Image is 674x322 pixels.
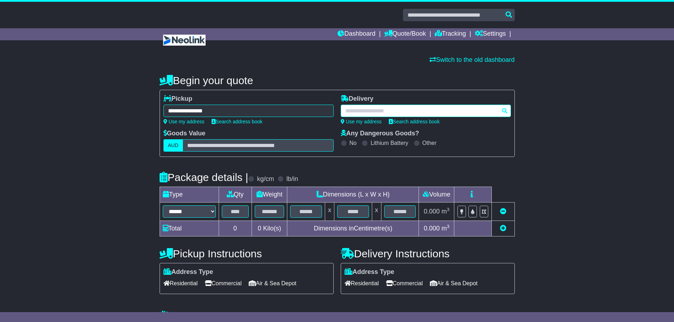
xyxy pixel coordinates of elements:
[447,207,450,212] sup: 3
[442,225,450,232] span: m
[370,140,408,146] label: Lithium Battery
[386,278,423,289] span: Commercial
[257,175,274,183] label: kg/cm
[500,208,506,215] a: Remove this item
[350,140,357,146] label: No
[389,119,440,124] a: Search address book
[424,208,440,215] span: 0.000
[160,221,219,236] td: Total
[435,28,466,40] a: Tracking
[212,119,263,124] a: Search address book
[430,56,514,63] a: Switch to the old dashboard
[345,278,379,289] span: Residential
[205,278,242,289] span: Commercial
[163,119,204,124] a: Use my address
[419,187,454,203] td: Volume
[422,140,437,146] label: Other
[341,95,374,103] label: Delivery
[163,139,183,152] label: AUD
[430,278,478,289] span: Air & Sea Depot
[500,225,506,232] a: Add new item
[341,119,382,124] a: Use my address
[163,95,192,103] label: Pickup
[160,171,248,183] h4: Package details |
[325,203,334,221] td: x
[160,248,334,259] h4: Pickup Instructions
[424,225,440,232] span: 0.000
[372,203,381,221] td: x
[475,28,506,40] a: Settings
[442,208,450,215] span: m
[219,221,252,236] td: 0
[286,175,298,183] label: lb/in
[163,130,206,137] label: Goods Value
[447,224,450,229] sup: 3
[160,187,219,203] td: Type
[249,278,296,289] span: Air & Sea Depot
[287,187,419,203] td: Dimensions (L x W x H)
[287,221,419,236] td: Dimensions in Centimetre(s)
[341,130,419,137] label: Any Dangerous Goods?
[163,278,198,289] span: Residential
[160,75,515,86] h4: Begin your quote
[252,187,287,203] td: Weight
[252,221,287,236] td: Kilo(s)
[219,187,252,203] td: Qty
[160,310,515,322] h4: Warranty & Insurance
[258,225,261,232] span: 0
[341,105,511,117] typeahead: Please provide city
[163,268,213,276] label: Address Type
[338,28,375,40] a: Dashboard
[345,268,394,276] label: Address Type
[341,248,515,259] h4: Delivery Instructions
[384,28,426,40] a: Quote/Book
